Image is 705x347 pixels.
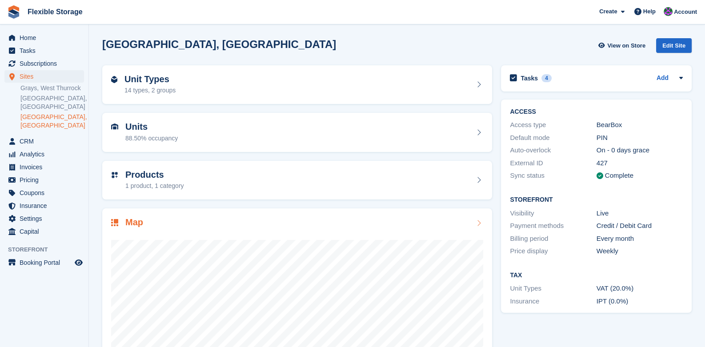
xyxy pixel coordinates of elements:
[597,208,683,219] div: Live
[20,32,73,44] span: Home
[7,5,20,19] img: stora-icon-8386f47178a22dfd0bd8f6a31ec36ba5ce8667c1dd55bd0f319d3a0aa187defe.svg
[124,74,176,84] h2: Unit Types
[125,170,184,180] h2: Products
[510,296,596,307] div: Insurance
[8,245,88,254] span: Storefront
[597,158,683,168] div: 427
[125,134,178,143] div: 88.50% occupancy
[597,120,683,130] div: BearBox
[510,283,596,294] div: Unit Types
[607,41,645,50] span: View on Store
[605,171,633,181] div: Complete
[510,208,596,219] div: Visibility
[4,57,84,70] a: menu
[20,199,73,212] span: Insurance
[4,44,84,57] a: menu
[656,38,692,56] a: Edit Site
[111,172,118,179] img: custom-product-icn-752c56ca05d30b4aa98f6f15887a0e09747e85b44ffffa43cff429088544963d.svg
[24,4,86,19] a: Flexible Storage
[20,174,73,186] span: Pricing
[124,86,176,95] div: 14 types, 2 groups
[597,145,683,156] div: On - 0 days grace
[657,73,669,84] a: Add
[20,84,84,92] a: Grays, West Thurrock
[102,113,492,152] a: Units 88.50% occupancy
[20,113,84,130] a: [GEOGRAPHIC_DATA], [GEOGRAPHIC_DATA]
[20,70,73,83] span: Sites
[4,212,84,225] a: menu
[4,148,84,160] a: menu
[4,135,84,148] a: menu
[111,76,117,83] img: unit-type-icn-2b2737a686de81e16bb02015468b77c625bbabd49415b5ef34ead5e3b44a266d.svg
[510,145,596,156] div: Auto-overlock
[656,38,692,53] div: Edit Site
[510,234,596,244] div: Billing period
[664,7,673,16] img: Daniel Douglas
[20,135,73,148] span: CRM
[20,187,73,199] span: Coupons
[125,181,184,191] div: 1 product, 1 category
[111,219,118,226] img: map-icn-33ee37083ee616e46c38cad1a60f524a97daa1e2b2c8c0bc3eb3415660979fc1.svg
[4,32,84,44] a: menu
[597,221,683,231] div: Credit / Debit Card
[4,256,84,269] a: menu
[597,296,683,307] div: IPT (0.0%)
[510,158,596,168] div: External ID
[643,7,656,16] span: Help
[20,148,73,160] span: Analytics
[20,44,73,57] span: Tasks
[510,221,596,231] div: Payment methods
[541,74,552,82] div: 4
[510,120,596,130] div: Access type
[597,283,683,294] div: VAT (20.0%)
[510,272,683,279] h2: Tax
[4,199,84,212] a: menu
[102,161,492,200] a: Products 1 product, 1 category
[125,217,143,227] h2: Map
[73,257,84,268] a: Preview store
[597,246,683,256] div: Weekly
[20,212,73,225] span: Settings
[111,124,118,130] img: unit-icn-7be61d7bf1b0ce9d3e12c5938cc71ed9869f7b940bace4675aadf7bd6d80202e.svg
[510,108,683,116] h2: ACCESS
[125,122,178,132] h2: Units
[597,133,683,143] div: PIN
[20,161,73,173] span: Invoices
[674,8,697,16] span: Account
[102,65,492,104] a: Unit Types 14 types, 2 groups
[597,38,649,53] a: View on Store
[4,225,84,238] a: menu
[510,246,596,256] div: Price display
[4,187,84,199] a: menu
[20,94,84,111] a: [GEOGRAPHIC_DATA], [GEOGRAPHIC_DATA]
[102,38,336,50] h2: [GEOGRAPHIC_DATA], [GEOGRAPHIC_DATA]
[20,57,73,70] span: Subscriptions
[510,133,596,143] div: Default mode
[521,74,538,82] h2: Tasks
[20,225,73,238] span: Capital
[4,174,84,186] a: menu
[510,171,596,181] div: Sync status
[510,196,683,203] h2: Storefront
[4,161,84,173] a: menu
[4,70,84,83] a: menu
[599,7,617,16] span: Create
[20,256,73,269] span: Booking Portal
[597,234,683,244] div: Every month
